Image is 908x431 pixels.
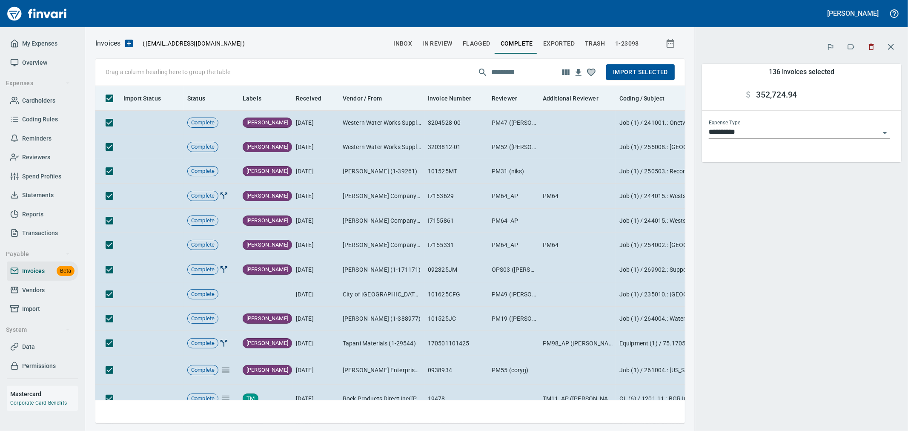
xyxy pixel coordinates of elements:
span: Flagged [463,38,490,49]
span: Cardholders [22,95,55,106]
label: Expense Type [709,121,740,126]
span: Status [187,93,205,103]
span: Pages Split [218,366,233,373]
td: Tapani Materials (1-29544) [339,331,424,356]
td: [DATE] [292,385,339,413]
td: [PERSON_NAME] Company Inc. (1-10431) [339,233,424,257]
h5: 136 invoices selected [769,67,834,76]
button: Show invoices within a particular date range [658,36,685,51]
span: Spend Profiles [22,171,61,182]
span: Received [296,93,332,103]
td: 3204528-00 [424,111,488,135]
td: PM98_AP ([PERSON_NAME], [PERSON_NAME]) [539,331,616,356]
td: TM11_AP ([PERSON_NAME], [PERSON_NAME], [PERSON_NAME]) [539,385,616,413]
span: [PERSON_NAME] [243,167,292,175]
span: Coding Rules [22,114,58,125]
td: [DATE] [292,184,339,209]
td: [DATE] [292,209,339,233]
span: Invoice Number [428,93,471,103]
td: [DATE] [292,331,339,356]
span: Transactions [22,228,58,238]
span: Coding / Subject [619,93,665,103]
span: 1-23098 [615,38,639,49]
td: PM64_AP [488,184,539,209]
span: [PERSON_NAME] [243,217,292,225]
button: Close transaction [881,37,901,57]
td: [DATE] [292,135,339,159]
span: My Expenses [22,38,57,49]
td: [DATE] [292,257,339,282]
button: Expenses [3,75,74,91]
button: Download table [572,66,585,79]
span: Vendor / From [343,93,382,103]
span: Vendor / From [343,93,393,103]
span: Additional Reviewer [543,93,599,103]
a: Overview [7,53,78,72]
a: Coding Rules [7,110,78,129]
span: inbox [393,38,412,49]
a: Corporate Card Benefits [10,400,67,406]
td: [DATE] [292,307,339,331]
button: Labels [842,37,860,56]
span: Complete [188,395,218,403]
span: Complete [188,192,218,200]
span: [EMAIL_ADDRESS][DOMAIN_NAME] [145,39,243,48]
a: Statements [7,186,78,205]
button: Open [879,127,891,139]
span: Labels [243,93,272,103]
button: Import Selected [606,64,675,80]
button: [PERSON_NAME] [825,7,881,20]
button: Upload an Invoice [120,38,137,49]
p: Invoices [95,38,120,49]
td: PM19 ([PERSON_NAME], [PERSON_NAME]) [488,307,539,331]
span: Import [22,304,40,314]
span: Received [296,93,321,103]
span: 352,724.94 [756,90,797,100]
span: Reports [22,209,43,220]
td: Job (1) / 250503.: Reconstruction of Bridge 0074 / 14. . 02: Steel Toe Boots - Job Specific, $150... [616,159,786,184]
span: trash [585,38,605,49]
a: Reviewers [7,148,78,167]
span: [PERSON_NAME] [243,192,292,200]
td: Job (1) / 244015.: Westside Level B Res and Tooze Road Transmission Main / 6107. .: Flow Control ... [616,209,786,233]
span: Pages Split [218,395,233,402]
span: Complete [501,38,533,49]
span: Exported [543,38,575,49]
img: Finvari [5,3,69,24]
span: Complete [188,290,218,299]
span: Overview [22,57,47,68]
td: [DATE] [292,111,339,135]
td: Job (1) / 241001.: Onetwentyup Apartments / 250101. .: General Excavation and Grading / 3: Material [616,111,786,135]
span: Vendors [22,285,45,296]
span: Invoice Number [428,93,482,103]
a: Import [7,299,78,319]
span: Complete [188,366,218,374]
td: GL (6) / 1201.11.: BGR Inventory [616,385,786,413]
span: Permissions [22,361,56,371]
span: Statements [22,190,54,201]
span: Beta [57,266,74,276]
button: Payable [3,246,74,262]
span: Import Selected [613,67,668,78]
span: [PERSON_NAME] [243,366,292,374]
h6: Mastercard [10,389,78,399]
td: 092325JM [424,257,488,282]
span: Invoice Split [218,339,229,346]
td: 0938934 [424,356,488,385]
td: City of [GEOGRAPHIC_DATA] (1-23898) [339,282,424,307]
td: PM64 [539,233,616,257]
span: [PERSON_NAME] [243,119,292,127]
td: Western Water Works Supply Co Inc (1-30586) [339,135,424,159]
button: System [3,322,74,338]
button: Column choices favorited. Click to reset to default [585,66,598,79]
span: Payable [6,249,70,259]
span: Reviewer [492,93,528,103]
h5: [PERSON_NAME] [828,9,879,18]
td: 3203812-01 [424,135,488,159]
td: Job (1) / 264004.: Water Main Replacement SE Grace / 1003. .: General Requirements / 5: Other [616,307,786,331]
span: Coding / Subject [619,93,676,103]
span: Import Status [123,93,172,103]
td: Rock Products Direct Inc([PERSON_NAME] Rock) (6-38354) [339,385,424,413]
td: PM64 [539,184,616,209]
span: $ [746,90,751,100]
